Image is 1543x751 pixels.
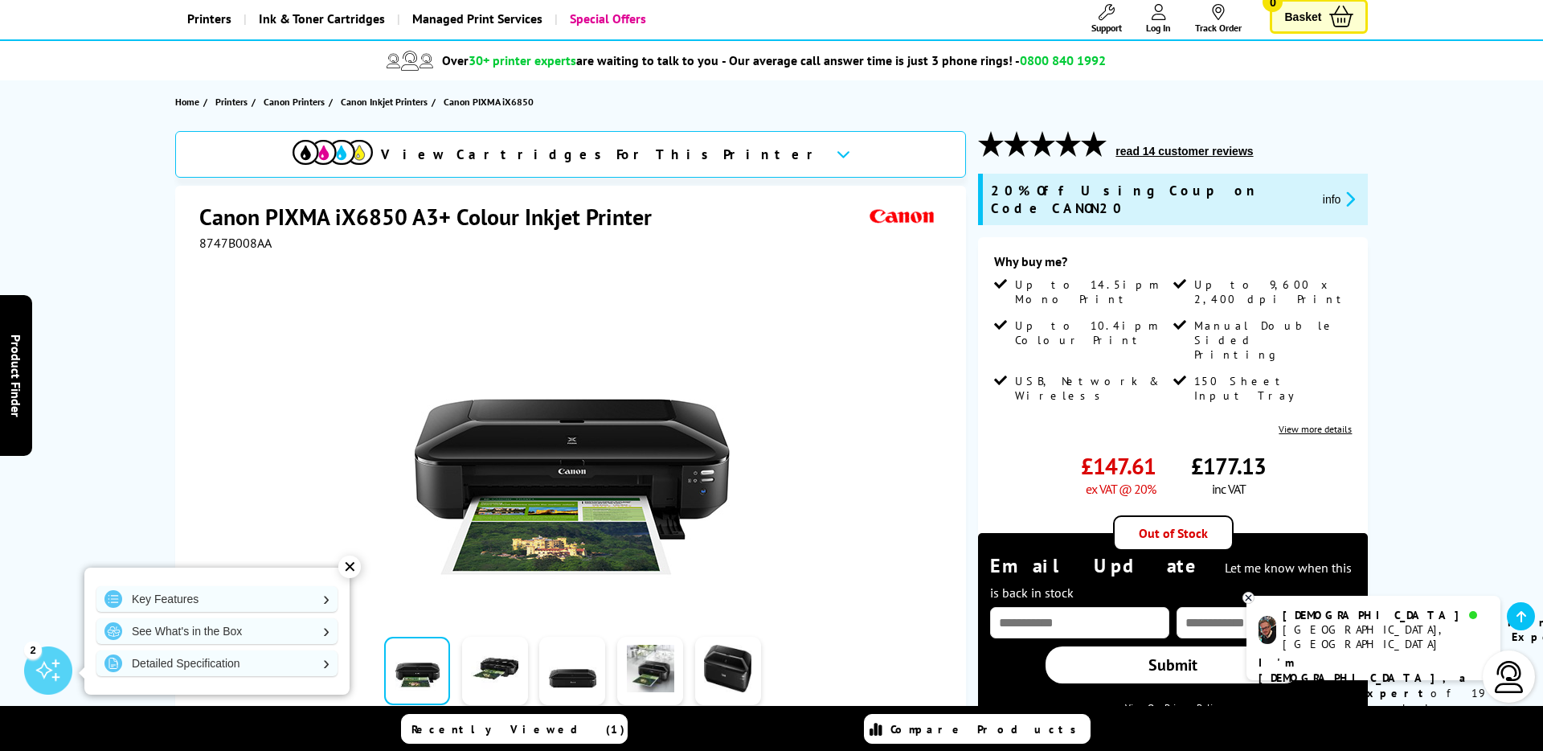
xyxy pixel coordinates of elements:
[1020,52,1106,68] span: 0800 840 1992
[990,560,1352,601] span: Let me know when this is back in stock
[1015,374,1169,403] span: USB, Network & Wireless
[1259,655,1488,747] p: of 19 years! I can help you choose the right product
[444,93,538,110] a: Canon PIXMA iX6850
[264,93,325,110] span: Canon Printers
[293,140,373,165] img: View Cartridges
[175,93,203,110] a: Home
[175,93,199,110] span: Home
[469,52,576,68] span: 30+ printer experts
[215,93,248,110] span: Printers
[1194,374,1349,403] span: 150 Sheet Input Tray
[199,202,668,232] h1: Canon PIXMA iX6850 A3+ Colour Inkjet Printer
[1212,481,1246,497] span: inc VAT
[1493,661,1525,693] img: user-headset-light.svg
[994,253,1352,277] div: Why buy me?
[864,714,1091,744] a: Compare Products
[1191,451,1266,481] span: £177.13
[1259,616,1276,644] img: chris-livechat.png
[1146,22,1171,34] span: Log In
[341,93,432,110] a: Canon Inkjet Printers
[381,146,823,163] span: View Cartridges For This Printer
[1125,701,1222,713] a: View Our Privacy Policy
[96,586,338,612] a: Key Features
[722,52,1106,68] span: - Our average call answer time is just 3 phone rings! -
[444,93,534,110] span: Canon PIXMA iX6850
[338,556,361,578] div: ✕
[1279,423,1352,435] a: View more details
[1081,451,1156,481] span: £147.61
[1284,6,1321,27] span: Basket
[415,283,730,598] img: Canon PIXMA iX6850
[1318,190,1361,208] button: promo-description
[264,93,329,110] a: Canon Printers
[1046,646,1302,683] a: Submit
[866,202,939,232] img: Canon
[890,722,1085,737] span: Compare Products
[24,641,42,659] div: 2
[991,182,1309,217] span: 20% Off Using Coupon Code CANON20
[401,714,628,744] a: Recently Viewed (1)
[1091,22,1122,34] span: Support
[215,93,252,110] a: Printers
[1283,622,1488,651] div: [GEOGRAPHIC_DATA], [GEOGRAPHIC_DATA]
[341,93,428,110] span: Canon Inkjet Printers
[1015,277,1169,306] span: Up to 14.5ipm Mono Print
[1283,608,1488,622] div: [DEMOGRAPHIC_DATA]
[1194,277,1349,306] span: Up to 9,600 x 2,400 dpi Print
[1015,318,1169,347] span: Up to 10.4ipm Colour Print
[8,334,24,417] span: Product Finder
[1146,4,1171,34] a: Log In
[1113,515,1234,551] div: Out of Stock
[199,235,272,251] span: 8747B008AA
[411,722,625,737] span: Recently Viewed (1)
[1086,481,1156,497] span: ex VAT @ 20%
[96,618,338,644] a: See What's in the Box
[96,650,338,676] a: Detailed Specification
[1111,144,1258,158] button: read 14 customer reviews
[1194,318,1349,362] span: Manual Double Sided Printing
[1259,655,1471,700] b: I'm [DEMOGRAPHIC_DATA], a printer expert
[1091,4,1122,34] a: Support
[442,52,718,68] span: Over are waiting to talk to you
[990,553,1356,603] div: Email Update
[1195,4,1242,34] a: Track Order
